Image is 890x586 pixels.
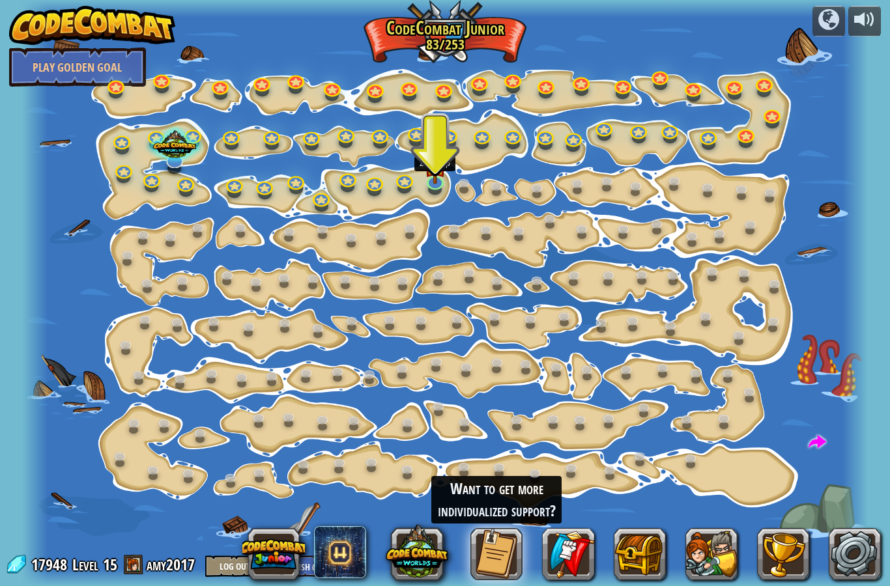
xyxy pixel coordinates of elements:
button: Adjust volume [848,6,881,36]
a: Play Golden Goal [9,48,146,87]
img: CodeCombat - Learn how to code by playing a game [9,6,176,45]
div: Want to get more individualized support? [431,476,562,523]
a: amy2017 [147,554,199,575]
img: level-banner-started.png [424,146,446,184]
span: 17948 [31,554,71,575]
span: 15 [103,554,117,575]
button: Campaigns [812,6,845,36]
button: Log Out [205,555,264,577]
span: Level [72,554,98,576]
